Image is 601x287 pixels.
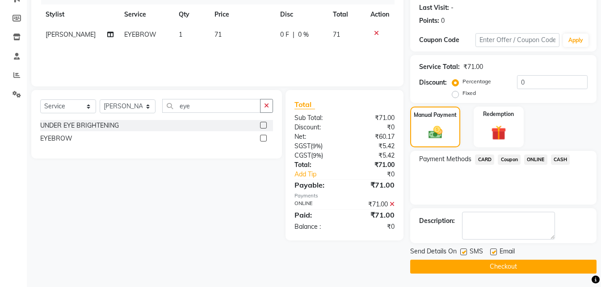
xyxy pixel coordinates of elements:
th: Action [365,4,395,25]
div: ₹71.00 [345,180,401,190]
span: ONLINE [524,154,547,165]
span: CGST [294,151,311,159]
button: Checkout [410,260,597,274]
div: ( ) [288,151,345,160]
div: ₹60.17 [345,132,401,141]
img: _cash.svg [424,124,447,141]
div: ₹5.42 [345,141,401,151]
a: Add Tip [288,170,354,179]
th: Total [328,4,365,25]
span: CARD [475,154,494,165]
span: CASH [551,154,570,165]
span: 1 [179,30,182,39]
div: Payments [294,192,395,200]
div: Points: [419,16,439,26]
th: Qty [173,4,210,25]
div: ₹71.00 [463,62,483,72]
th: Price [209,4,275,25]
div: Coupon Code [419,35,475,45]
img: _gift.svg [487,124,511,142]
div: ( ) [288,141,345,151]
span: 0 % [298,30,309,39]
div: - [451,3,454,13]
div: ₹71.00 [345,113,401,123]
div: UNDER EYE BRIGHTENING [40,121,119,130]
span: 71 [214,30,222,39]
span: 9% [313,152,321,159]
div: ₹5.42 [345,151,401,160]
div: Payable: [288,180,345,190]
div: Balance : [288,222,345,231]
div: Discount: [419,78,447,87]
div: ₹0 [345,123,401,132]
div: Description: [419,216,455,226]
span: Payment Methods [419,154,471,164]
button: Apply [563,34,588,47]
label: Manual Payment [414,111,457,119]
span: EYEBROW [124,30,156,39]
span: | [293,30,294,39]
div: ₹0 [345,222,401,231]
div: ₹0 [354,170,401,179]
div: Paid: [288,210,345,220]
span: Send Details On [410,247,457,258]
div: Service Total: [419,62,460,72]
span: 9% [312,142,321,150]
div: EYEBROW [40,134,72,143]
input: Enter Offer / Coupon Code [475,33,559,47]
span: [PERSON_NAME] [46,30,96,39]
div: Discount: [288,123,345,132]
label: Fixed [462,89,476,97]
span: Total [294,100,315,109]
div: Last Visit: [419,3,449,13]
div: 0 [441,16,445,26]
span: 71 [333,30,340,39]
span: Coupon [498,154,521,165]
div: ₹71.00 [345,210,401,220]
input: Search or Scan [162,99,261,113]
div: Total: [288,160,345,170]
span: SGST [294,142,311,150]
label: Redemption [483,110,514,118]
span: 0 F [280,30,289,39]
span: Email [500,247,515,258]
div: ₹71.00 [345,160,401,170]
div: Net: [288,132,345,141]
th: Service [119,4,173,25]
th: Disc [275,4,328,25]
div: ₹71.00 [345,200,401,209]
div: Sub Total: [288,113,345,123]
label: Percentage [462,77,491,86]
div: ONLINE [288,200,345,209]
th: Stylist [40,4,119,25]
span: SMS [470,247,483,258]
